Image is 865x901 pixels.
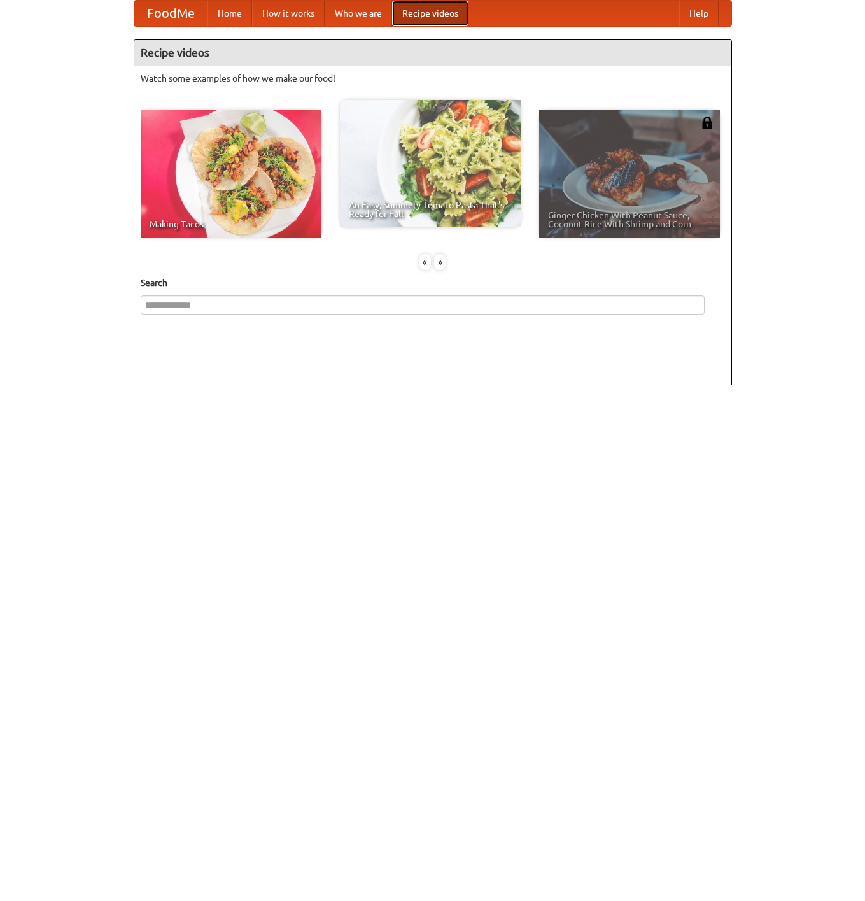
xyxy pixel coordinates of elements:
a: Who we are [325,1,392,26]
div: « [419,254,431,270]
a: Making Tacos [141,110,321,238]
span: Making Tacos [150,220,313,229]
a: FoodMe [134,1,207,26]
img: 483408.png [701,117,714,129]
a: An Easy, Summery Tomato Pasta That's Ready for Fall [340,100,521,227]
a: Recipe videos [392,1,468,26]
h4: Recipe videos [134,40,731,66]
a: Home [207,1,252,26]
h5: Search [141,276,725,289]
span: An Easy, Summery Tomato Pasta That's Ready for Fall [349,201,512,218]
p: Watch some examples of how we make our food! [141,72,725,85]
a: How it works [252,1,325,26]
a: Help [679,1,719,26]
div: » [434,254,446,270]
